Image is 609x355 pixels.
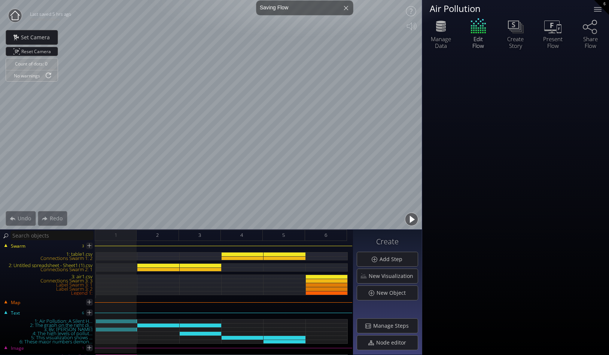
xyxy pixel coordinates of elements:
span: Reset Camera [21,47,54,56]
div: 3: air1.csv [1,275,95,279]
div: Share Flow [577,36,603,49]
span: Set Camera [21,34,54,41]
span: Swarm [10,243,25,250]
span: New Object [376,289,410,297]
div: Connections Swarm 2: 1 [1,267,95,272]
div: 4: The high levels of pollut... [1,331,95,336]
div: 3: By: [PERSON_NAME] [1,327,95,331]
h3: Create [357,238,418,246]
span: 5 [282,230,285,240]
span: 2 [156,230,159,240]
div: Label Swarm 3: 1 [1,283,95,287]
div: Air Pollution [430,4,585,13]
span: Add Step [379,255,407,263]
span: New Visualization [368,272,418,280]
span: 4 [240,230,243,240]
div: 5: This visualization shows ... [1,336,95,340]
span: 3 [198,230,201,240]
div: 1: table1.csv [1,252,95,256]
div: Manage Data [428,36,454,49]
div: Create Story [502,36,529,49]
span: 6 [325,230,327,240]
input: Search objects [10,231,94,240]
span: Image [10,345,24,352]
div: 2: The graph on the right di... [1,323,95,327]
span: Manage Steps [373,322,413,330]
span: 1 [115,230,117,240]
div: Connections Swarm 1: 2 [1,256,95,260]
div: 6: These major numbers demon... [1,340,95,344]
div: 1: Air Pollution: A Silent H... [1,319,95,323]
div: Connections Swarm 3: 3 [1,279,95,283]
div: 2: Untitled spreadsheet - Sheet1 (1).csv [1,263,95,267]
span: Text [10,310,20,316]
div: Label Swarm 3: 2 [1,287,95,291]
div: Present Flow [540,36,566,49]
span: Node editor [376,339,411,346]
div: 3 [82,241,84,251]
span: Map [10,299,20,306]
div: Legend 1: [1,291,95,295]
div: 6 [82,308,84,318]
div: 1 [82,343,84,353]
